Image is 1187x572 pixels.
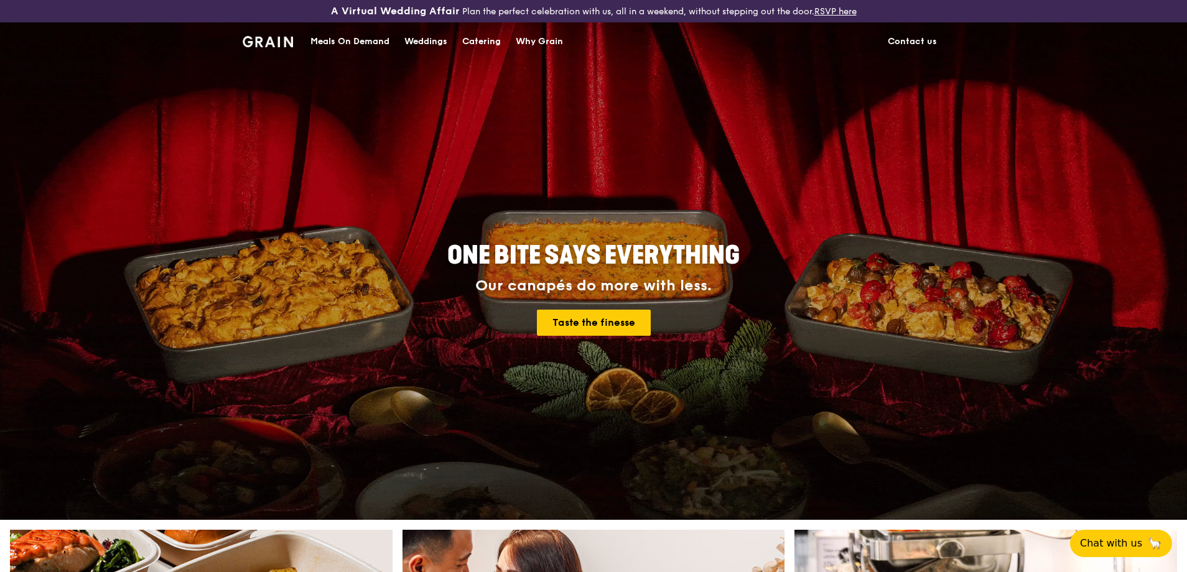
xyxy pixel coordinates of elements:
a: Taste the finesse [537,310,651,336]
h3: A Virtual Wedding Affair [331,5,460,17]
div: Catering [462,23,501,60]
div: Why Grain [516,23,563,60]
a: Contact us [880,23,944,60]
button: Chat with us🦙 [1070,530,1172,557]
div: Plan the perfect celebration with us, all in a weekend, without stepping out the door. [235,5,952,17]
img: Grain [243,36,293,47]
a: Weddings [397,23,455,60]
div: Weddings [404,23,447,60]
a: RSVP here [814,6,857,17]
a: GrainGrain [243,22,293,59]
span: Chat with us [1080,536,1142,551]
div: Meals On Demand [310,23,389,60]
span: 🦙 [1147,536,1162,551]
a: Catering [455,23,508,60]
a: Why Grain [508,23,570,60]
